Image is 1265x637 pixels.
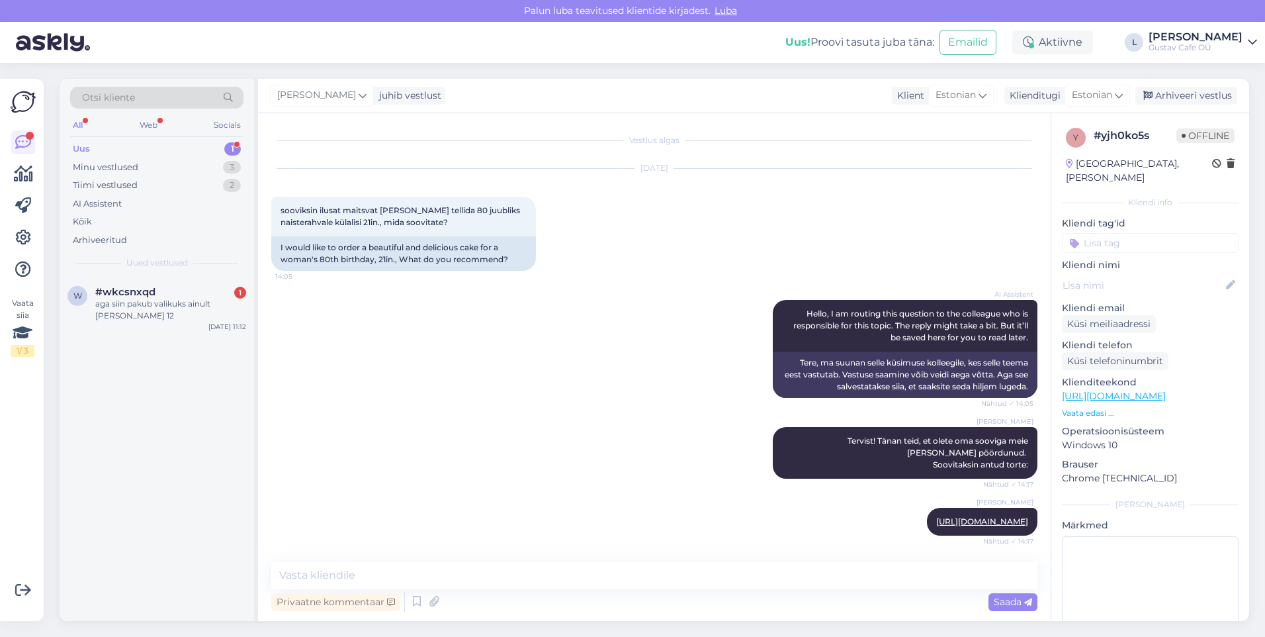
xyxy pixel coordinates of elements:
[11,297,34,357] div: Vaata siia
[1062,471,1239,485] p: Chrome [TECHNICAL_ID]
[1062,233,1239,253] input: Lisa tag
[70,117,85,134] div: All
[1062,197,1239,209] div: Kliendi info
[73,234,127,247] div: Arhiveeritud
[271,236,536,271] div: I would like to order a beautiful and delicious cake for a woman's 80th birthday, 21in., What do ...
[1062,315,1156,333] div: Küsi meiliaadressi
[277,88,356,103] span: [PERSON_NAME]
[281,205,522,227] span: sooviksin ilusat maitsvat [PERSON_NAME] tellida 80 juubliks naisterahvale külalisi 21in., mida so...
[82,91,135,105] span: Otsi kliente
[95,298,246,322] div: aga siin pakub valikuks ainult [PERSON_NAME] 12
[1062,438,1239,452] p: Windows 10
[73,197,122,211] div: AI Assistent
[1012,30,1093,54] div: Aktiivne
[73,142,90,156] div: Uus
[977,416,1033,426] span: [PERSON_NAME]
[1062,217,1239,230] p: Kliendi tag'id
[11,89,36,115] img: Askly Logo
[223,179,241,192] div: 2
[1062,375,1239,389] p: Klienditeekond
[211,117,243,134] div: Socials
[1149,32,1257,53] a: [PERSON_NAME]Gustav Cafe OÜ
[1062,518,1239,532] p: Märkmed
[1149,42,1243,53] div: Gustav Cafe OÜ
[1062,390,1166,402] a: [URL][DOMAIN_NAME]
[936,88,976,103] span: Estonian
[11,345,34,357] div: 1 / 3
[892,89,924,103] div: Klient
[1125,33,1143,52] div: L
[848,436,1030,469] span: Tervist! Tänan teid, et olete oma sooviga meie [PERSON_NAME] pöördunud. Soovitaksin antud torte:
[785,36,810,48] b: Uus!
[1135,87,1237,105] div: Arhiveeri vestlus
[773,352,1037,398] div: Tere, ma suunan selle küsimuse kolleegile, kes selle teema eest vastutab. Vastuse saamine võib ve...
[1073,132,1078,142] span: y
[73,179,138,192] div: Tiimi vestlused
[224,142,241,156] div: 1
[271,134,1037,146] div: Vestlus algas
[137,117,160,134] div: Web
[1062,258,1239,272] p: Kliendi nimi
[73,291,82,301] span: w
[1062,352,1168,370] div: Küsi telefoninumbrit
[126,257,188,269] span: Uued vestlused
[977,497,1033,507] span: [PERSON_NAME]
[1176,128,1235,143] span: Offline
[983,479,1033,489] span: Nähtud ✓ 14:17
[223,161,241,174] div: 3
[994,596,1032,608] span: Saada
[1072,88,1112,103] span: Estonian
[981,399,1033,409] span: Nähtud ✓ 14:05
[271,162,1037,174] div: [DATE]
[711,5,741,17] span: Luba
[983,536,1033,546] span: Nähtud ✓ 14:17
[1062,424,1239,438] p: Operatsioonisüsteem
[271,593,400,611] div: Privaatne kommentaar
[95,286,155,298] span: #wkcsnxqd
[939,30,996,55] button: Emailid
[1062,407,1239,419] p: Vaata edasi ...
[208,322,246,332] div: [DATE] 11:12
[1062,499,1239,511] div: [PERSON_NAME]
[793,309,1030,342] span: Hello, I am routing this question to the colleague who is responsible for this topic. The reply m...
[936,516,1028,526] a: [URL][DOMAIN_NAME]
[785,34,934,50] div: Proovi tasuta juba täna:
[1004,89,1061,103] div: Klienditugi
[1062,338,1239,352] p: Kliendi telefon
[984,289,1033,299] span: AI Assistent
[73,215,92,228] div: Kõik
[374,89,441,103] div: juhib vestlust
[1062,301,1239,315] p: Kliendi email
[1062,458,1239,471] p: Brauser
[73,161,138,174] div: Minu vestlused
[1063,278,1223,293] input: Lisa nimi
[275,271,325,281] span: 14:05
[1094,128,1176,144] div: # yjh0ko5s
[1149,32,1243,42] div: [PERSON_NAME]
[1066,157,1212,185] div: [GEOGRAPHIC_DATA], [PERSON_NAME]
[234,287,246,299] div: 1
